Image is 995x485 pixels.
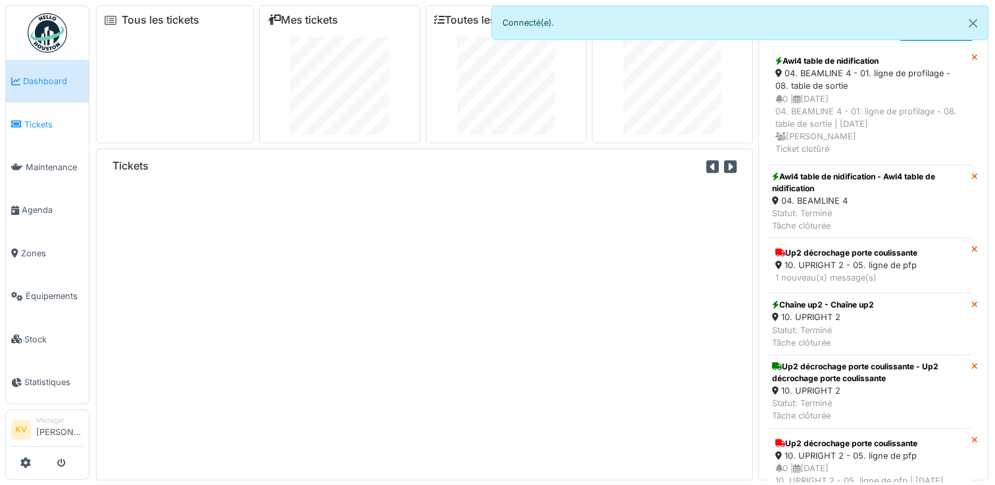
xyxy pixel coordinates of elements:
div: Awl4 table de nidification [775,55,963,67]
div: 10. UPRIGHT 2 - 05. ligne de pfp [775,259,963,271]
div: 10. UPRIGHT 2 [772,311,874,323]
button: Close [958,6,988,41]
div: Statut: Terminé Tâche clôturée [772,207,966,232]
li: KV [11,420,31,440]
div: 1 nouveau(x) message(s) [775,271,963,284]
h6: Tickets [112,160,149,172]
a: Chaîne up2 - Chaîne up2 10. UPRIGHT 2 Statut: TerminéTâche clôturée [767,293,971,355]
span: Agenda [22,204,84,216]
a: Mes tickets [268,14,338,26]
div: Chaîne up2 - Chaîne up2 [772,299,874,311]
span: Dashboard [23,75,84,87]
a: Tickets [6,103,89,145]
div: Up2 décrochage porte coulissante [775,438,963,450]
span: Zones [21,247,84,260]
img: Badge_color-CXgf-gQk.svg [28,13,67,53]
a: Stock [6,317,89,360]
a: Toutes les tâches [434,14,532,26]
a: Up2 décrochage porte coulissante 10. UPRIGHT 2 - 05. ligne de pfp 1 nouveau(x) message(s) [767,238,971,293]
div: 10. UPRIGHT 2 - 05. ligne de pfp [775,450,963,462]
span: Statistiques [24,376,84,388]
li: [PERSON_NAME] [36,415,84,444]
span: Équipements [26,290,84,302]
span: Maintenance [26,161,84,173]
div: 0 | [DATE] 04. BEAMLINE 4 - 01. ligne de profilage - 08. table de sortie | [DATE] [PERSON_NAME] T... [775,93,963,156]
span: Tickets [24,118,84,131]
div: 04. BEAMLINE 4 [772,195,966,207]
a: Zones [6,232,89,275]
div: 04. BEAMLINE 4 - 01. ligne de profilage - 08. table de sortie [775,67,963,92]
a: Tous les tickets [122,14,199,26]
div: Connecté(e). [491,5,989,40]
div: Manager [36,415,84,425]
div: Statut: Terminé Tâche clôturée [772,397,966,422]
a: Awl4 table de nidification - Awl4 table de nidification 04. BEAMLINE 4 Statut: TerminéTâche clôturée [767,165,971,239]
div: Statut: Terminé Tâche clôturée [772,324,874,349]
a: Agenda [6,189,89,231]
div: Awl4 table de nidification - Awl4 table de nidification [772,171,966,195]
span: Stock [24,333,84,346]
a: Dashboard [6,60,89,103]
div: Up2 décrochage porte coulissante [775,247,963,259]
div: 10. UPRIGHT 2 [772,384,966,397]
div: Up2 décrochage porte coulissante - Up2 décrochage porte coulissante [772,361,966,384]
a: Maintenance [6,146,89,189]
a: Statistiques [6,361,89,404]
a: Équipements [6,275,89,317]
a: Awl4 table de nidification 04. BEAMLINE 4 - 01. ligne de profilage - 08. table de sortie 0 |[DATE... [767,46,971,164]
a: Up2 décrochage porte coulissante - Up2 décrochage porte coulissante 10. UPRIGHT 2 Statut: Terminé... [767,355,971,428]
a: KV Manager[PERSON_NAME] [11,415,84,447]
